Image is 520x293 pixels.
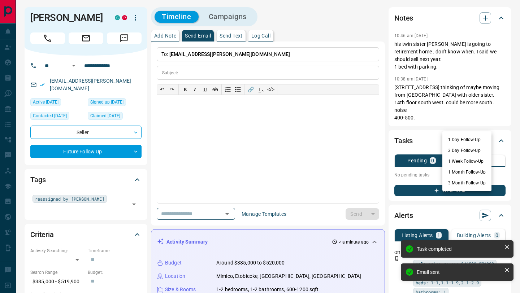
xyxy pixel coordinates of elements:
[442,167,491,178] li: 1 Month Follow-Up
[417,269,501,275] div: Email sent
[442,134,491,145] li: 1 Day Follow-Up
[442,156,491,167] li: 1 Week Follow-Up
[417,246,501,252] div: Task completed
[442,145,491,156] li: 3 Day Follow-Up
[442,178,491,188] li: 3 Month Follow-Up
